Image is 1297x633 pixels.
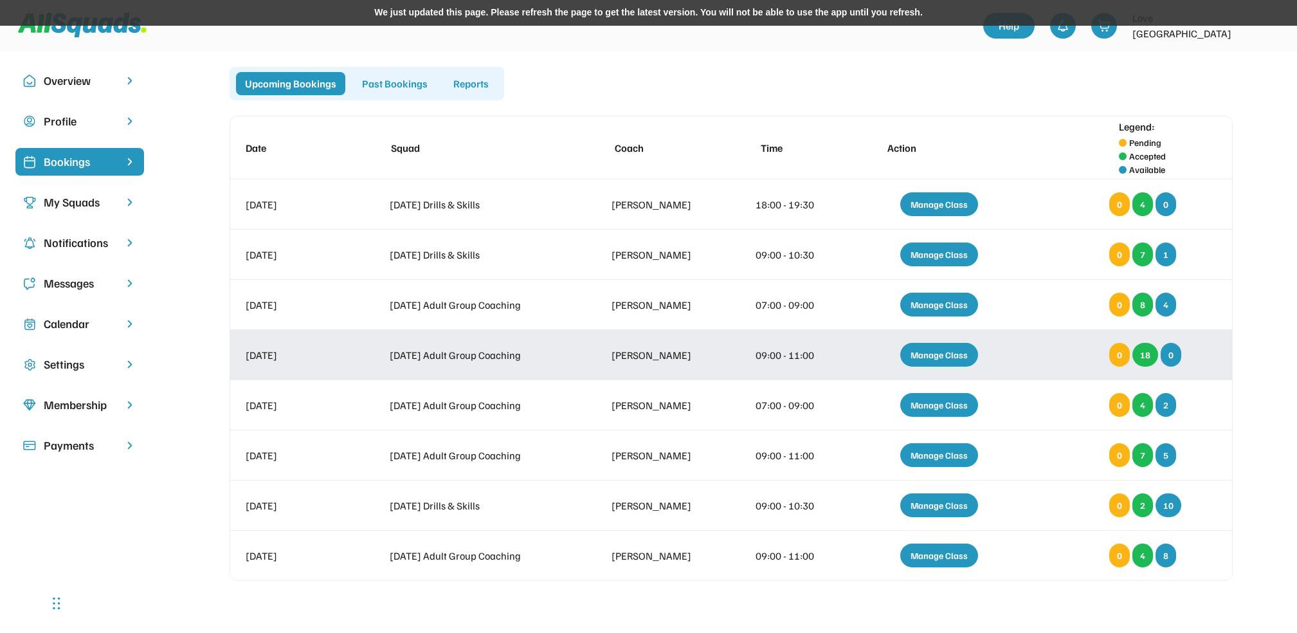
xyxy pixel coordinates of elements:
img: chevron-right.svg [123,237,136,249]
img: Icon%20copy%208.svg [23,399,36,412]
div: Manage Class [900,293,978,316]
div: [DATE] Drills & Skills [390,498,565,513]
div: 2 [1132,493,1153,517]
div: Calendar [44,315,116,333]
div: [PERSON_NAME] [612,548,709,564]
div: 4 [1132,393,1153,417]
div: [DATE] Drills & Skills [390,197,565,212]
div: Bookings [44,153,116,170]
div: 09:00 - 11:00 [756,448,833,463]
div: Settings [44,356,116,373]
div: 5 [1156,443,1176,467]
div: 0 [1109,243,1130,266]
div: 4 [1132,544,1153,567]
div: Upcoming Bookings [236,72,345,95]
div: Accepted [1129,149,1166,163]
div: [PERSON_NAME] [612,398,709,413]
img: LTPP_Logo_REV.jpeg [1256,13,1282,39]
img: Icon%20copy%203.svg [23,196,36,209]
div: [DATE] [246,247,343,262]
div: [DATE] [246,297,343,313]
div: 4 [1156,293,1176,316]
img: shopping-cart-01%20%281%29.svg [1098,19,1111,32]
div: Past Bookings [353,72,437,95]
img: chevron-right.svg [123,75,136,87]
div: 8 [1132,293,1153,316]
div: [PERSON_NAME] [612,247,709,262]
div: [DATE] Adult Group Coaching [390,398,565,413]
img: chevron-right.svg [123,277,136,289]
div: 09:00 - 11:00 [756,347,833,363]
div: 0 [1161,343,1181,367]
div: 09:00 - 11:00 [756,548,833,564]
div: [PERSON_NAME] [612,448,709,463]
div: 1 [1156,243,1176,266]
img: Icon%20copy%2016.svg [23,358,36,371]
div: Manage Class [900,192,978,216]
div: [DATE] Drills & Skills [390,247,565,262]
div: 4 [1132,192,1153,216]
div: [PERSON_NAME] [612,498,709,513]
div: [DATE] [246,398,343,413]
img: Icon%20copy%2010.svg [23,75,36,87]
img: Icon%20%2815%29.svg [23,439,36,452]
div: [PERSON_NAME] [612,197,709,212]
div: 0 [1109,293,1130,316]
img: chevron-right.svg [123,358,136,371]
div: Available [1129,163,1165,176]
div: My Squads [44,194,116,211]
div: Overview [44,72,116,89]
div: Time [761,140,839,156]
div: 18 [1132,343,1158,367]
img: chevron-right.svg [123,115,136,127]
div: [PERSON_NAME] [612,297,709,313]
div: Reports [444,72,498,95]
div: 0 [1109,343,1130,367]
div: Coach [615,140,712,156]
a: Help [983,13,1035,39]
div: 10 [1156,493,1181,517]
div: Messages [44,275,116,292]
div: Membership [44,396,116,414]
div: Action [887,140,1004,156]
div: [DATE] [246,548,343,564]
div: 0 [1109,493,1130,517]
div: Squad [391,140,566,156]
div: Manage Class [900,544,978,567]
div: [DATE] [246,448,343,463]
div: Payments [44,437,116,454]
div: [PERSON_NAME] [612,347,709,363]
div: 0 [1156,192,1176,216]
div: Profile [44,113,116,130]
div: 8 [1156,544,1176,567]
div: Manage Class [900,343,978,367]
div: 0 [1109,393,1130,417]
div: 0 [1109,544,1130,567]
img: Icon%20copy%205.svg [23,277,36,290]
div: 07:00 - 09:00 [756,398,833,413]
div: [DATE] Adult Group Coaching [390,347,565,363]
div: Manage Class [900,493,978,517]
img: Icon%20copy%204.svg [23,237,36,250]
div: 09:00 - 10:30 [756,498,833,513]
div: Notifications [44,234,116,252]
img: chevron-right.svg [123,399,136,411]
div: Manage Class [900,443,978,467]
div: 2 [1156,393,1176,417]
img: chevron-right.svg [123,439,136,452]
div: 7 [1132,243,1153,266]
div: [DATE] [246,197,343,212]
div: 07:00 - 09:00 [756,297,833,313]
div: Manage Class [900,393,978,417]
img: bell-03%20%281%29.svg [1057,19,1069,32]
div: 0 [1109,443,1130,467]
div: [DATE] Adult Group Coaching [390,297,565,313]
div: Manage Class [900,243,978,266]
div: Pending [1129,136,1161,149]
div: [DATE] Adult Group Coaching [390,548,565,564]
div: [DATE] Adult Group Coaching [390,448,565,463]
div: 18:00 - 19:30 [756,197,833,212]
div: [DATE] [246,347,343,363]
img: Icon%20copy%207.svg [23,318,36,331]
img: user-circle.svg [23,115,36,128]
